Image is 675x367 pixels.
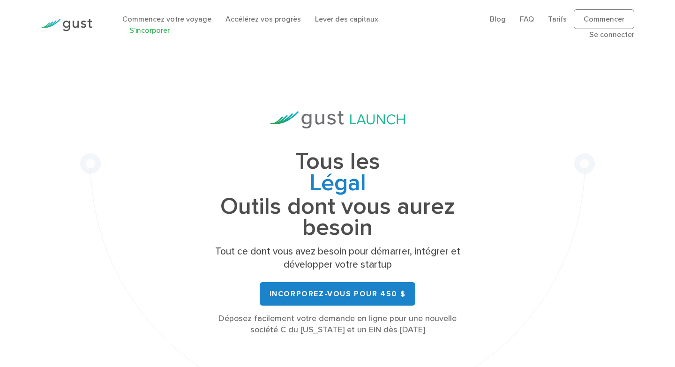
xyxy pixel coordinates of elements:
[225,15,301,23] a: Accélérez vos progrès
[215,246,460,270] font: Tout ce dont vous avez besoin pour démarrer, intégrer et développer votre startup
[574,9,634,29] a: Commencer
[315,15,378,23] a: Lever des capitaux
[309,169,366,197] font: Légal
[41,19,92,31] img: Logo Gust
[263,193,412,242] font: Tableau des capitalisations
[250,325,425,335] font: société C du [US_STATE] et un EIN dès [DATE]
[220,193,455,242] font: Outils dont vous aurez besoin
[129,26,170,35] a: S'incorporer
[589,30,634,39] a: Se connecter
[548,15,567,23] a: Tarifs
[295,148,380,175] font: Tous les
[270,111,405,128] img: Logo de lancement de rafale
[122,15,211,23] a: Commencez votre voyage
[584,15,624,23] font: Commencer
[218,314,457,323] font: Déposez facilement votre demande en ligne pour une nouvelle
[490,15,506,23] a: Blog
[270,289,406,299] font: Incorporez-vous pour 450 $
[260,282,416,306] a: Incorporez-vous pour 450 $
[520,15,534,23] a: FAQ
